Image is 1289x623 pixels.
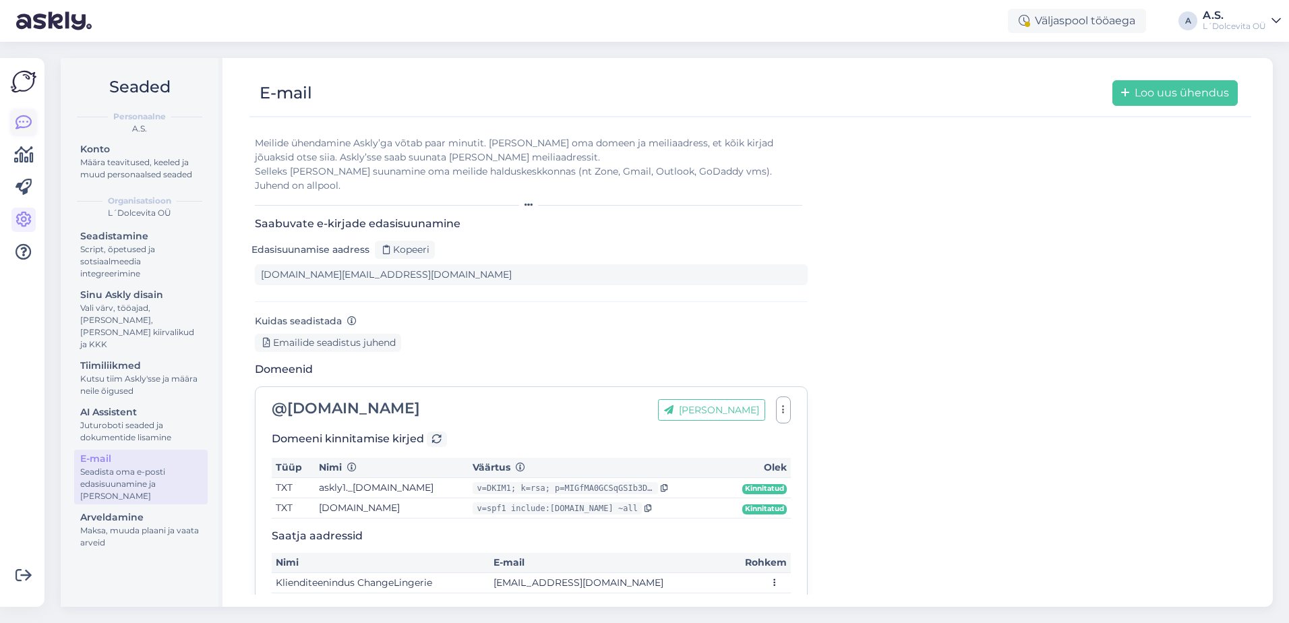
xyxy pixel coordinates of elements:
[725,553,791,573] th: Rohkem
[113,111,166,123] b: Personaalne
[272,399,287,417] span: @
[80,510,202,525] div: Arveldamine
[80,373,202,397] div: Kutsu tiim Askly'sse ja määra neile õigused
[74,403,208,446] a: AI AssistentJuturoboti seaded ja dokumentide lisamine
[1008,9,1146,33] div: Väljaspool tööaega
[473,482,658,494] div: v=DKIM1; k=rsa; p=MIGfMA0GCSqGSIb3DQEBAQUAA4GNADCBiQKBgQCawKZzjzqlo1UgGhlejROtvUa/ldSFTsyRez43QvL...
[255,314,357,328] label: Kuidas seadistada
[74,508,208,551] a: ArveldamineMaksa, muuda plaani ja vaata arveid
[272,401,420,416] div: [DOMAIN_NAME]
[272,498,315,518] td: TXT
[80,288,202,302] div: Sinu Askly disain
[80,229,202,243] div: Seadistamine
[80,359,202,373] div: Tiimiliikmed
[80,525,202,549] div: Maksa, muuda plaani ja vaata arveid
[80,466,202,502] div: Seadista oma e-posti edasisuunamine ja [PERSON_NAME]
[272,478,315,498] td: TXT
[80,142,202,156] div: Konto
[80,302,202,351] div: Vali värv, tööajad, [PERSON_NAME], [PERSON_NAME] kiirvalikud ja KKK
[1203,10,1266,21] div: A.S.
[489,553,725,573] th: E-mail
[272,529,791,542] h3: Saatja aadressid
[11,69,36,94] img: Askly Logo
[74,357,208,399] a: TiimiliikmedKutsu tiim Askly'sse ja määra neile õigused
[108,195,171,207] b: Organisatsioon
[315,498,469,518] td: [DOMAIN_NAME]
[272,432,791,447] h3: Domeeni kinnitamise kirjed
[315,478,469,498] td: askly1._[DOMAIN_NAME]
[74,286,208,353] a: Sinu Askly disainVali värv, tööajad, [PERSON_NAME], [PERSON_NAME] kiirvalikud ja KKK
[1203,10,1281,32] a: A.S.L´Dolcevita OÜ
[255,363,808,376] h3: Domeenid
[71,123,208,135] div: A.S.
[1112,80,1238,106] button: Loo uus ühendus
[473,502,641,514] div: v=spf1 include:[DOMAIN_NAME] ~all
[255,136,808,193] div: Meilide ühendamine Askly’ga võtab paar minutit. [PERSON_NAME] oma domeen ja meiliaadress, et kõik...
[315,458,469,478] th: Nimi
[725,458,791,478] th: Olek
[272,553,489,573] th: Nimi
[272,458,315,478] th: Tüüp
[74,227,208,282] a: SeadistamineScript, õpetused ja sotsiaalmeedia integreerimine
[255,217,808,230] h3: Saabuvate e-kirjade edasisuunamine
[74,140,208,183] a: KontoMäära teavitused, keeled ja muud personaalsed seaded
[80,156,202,181] div: Määra teavitused, keeled ja muud personaalsed seaded
[71,207,208,219] div: L´Dolcevita OÜ
[251,243,369,257] label: Edasisuunamise aadress
[1178,11,1197,30] div: A
[80,452,202,466] div: E-mail
[272,573,489,593] td: Klienditeenindus ChangeLingerie
[742,484,787,495] span: Kinnitatud
[1203,21,1266,32] div: L´Dolcevita OÜ
[658,399,765,421] button: [PERSON_NAME]
[71,74,208,100] h2: Seaded
[375,241,435,259] div: Kopeeri
[255,334,401,352] div: Emailide seadistus juhend
[469,458,724,478] th: Väärtus
[80,419,202,444] div: Juturoboti seaded ja dokumentide lisamine
[742,504,787,515] span: Kinnitatud
[80,243,202,280] div: Script, õpetused ja sotsiaalmeedia integreerimine
[74,450,208,504] a: E-mailSeadista oma e-posti edasisuunamine ja [PERSON_NAME]
[80,405,202,419] div: AI Assistent
[489,573,725,593] td: [EMAIL_ADDRESS][DOMAIN_NAME]
[260,80,312,106] div: E-mail
[255,264,808,285] input: 123-support-example@customer-support.askly.me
